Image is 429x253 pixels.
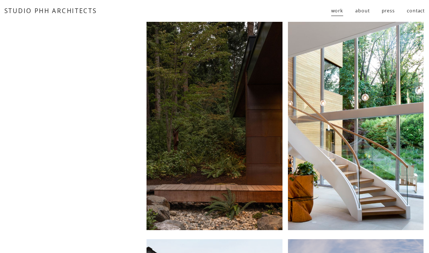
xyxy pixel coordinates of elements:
[4,7,97,15] a: STUDIO PHH ARCHITECTS
[382,5,395,17] a: press
[355,5,369,17] a: about
[331,5,344,16] span: work
[331,5,344,17] a: folder dropdown
[407,5,425,17] a: contact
